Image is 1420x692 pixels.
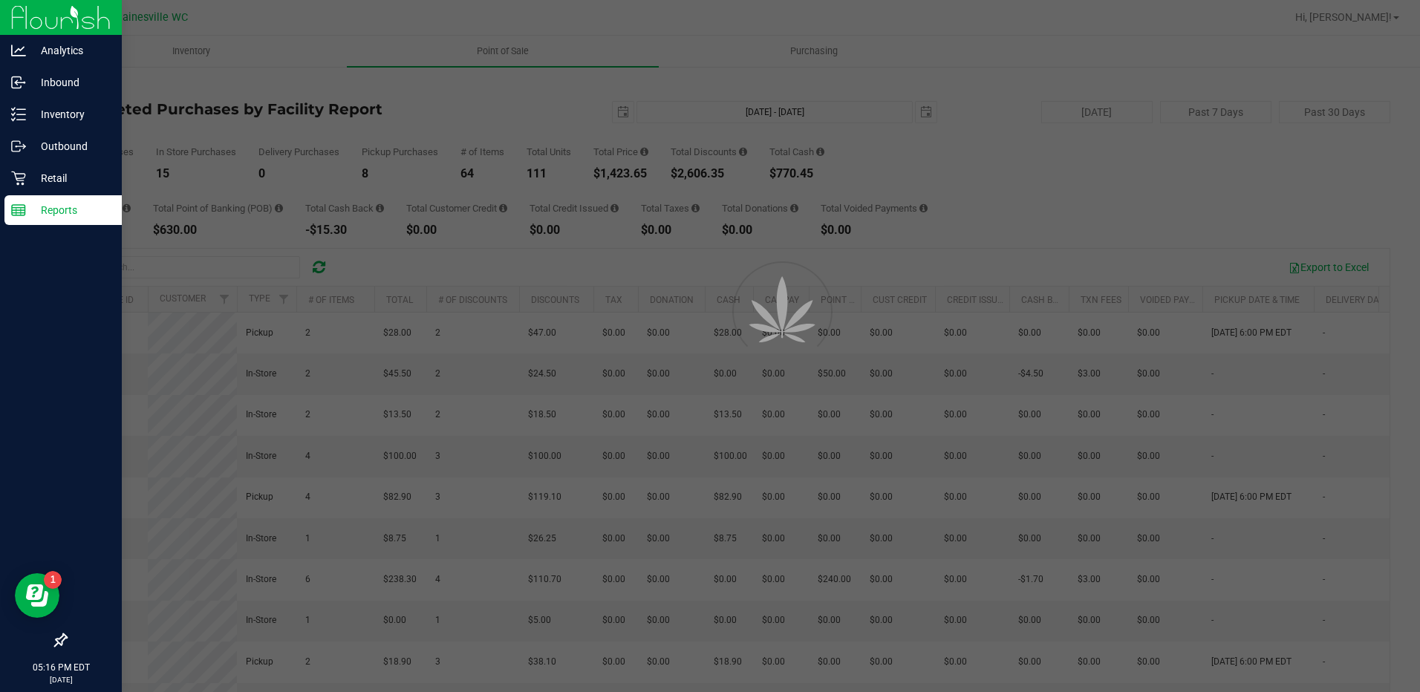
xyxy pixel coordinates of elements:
[26,74,115,91] p: Inbound
[15,573,59,618] iframe: Resource center
[44,571,62,589] iframe: Resource center unread badge
[26,137,115,155] p: Outbound
[11,75,26,90] inline-svg: Inbound
[11,139,26,154] inline-svg: Outbound
[7,661,115,674] p: 05:16 PM EDT
[26,42,115,59] p: Analytics
[26,201,115,219] p: Reports
[26,105,115,123] p: Inventory
[7,674,115,685] p: [DATE]
[11,107,26,122] inline-svg: Inventory
[11,43,26,58] inline-svg: Analytics
[11,203,26,218] inline-svg: Reports
[26,169,115,187] p: Retail
[11,171,26,186] inline-svg: Retail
